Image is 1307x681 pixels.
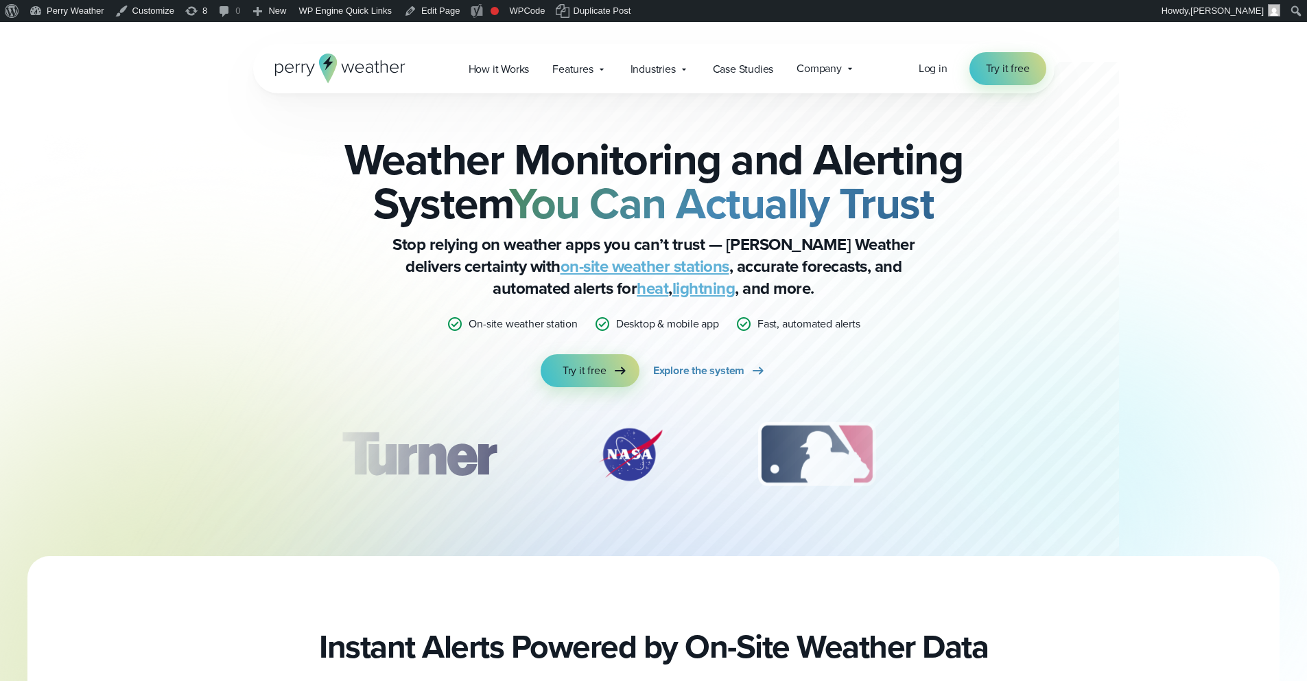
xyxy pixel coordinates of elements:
[637,276,668,301] a: heat
[631,61,676,78] span: Industries
[919,60,947,77] a: Log in
[457,55,541,83] a: How it Works
[969,52,1046,85] a: Try it free
[955,420,1065,489] div: 4 of 12
[561,254,729,279] a: on-site weather stations
[701,55,786,83] a: Case Studies
[672,276,735,301] a: lightning
[491,7,499,15] div: Focus keyphrase not set
[582,420,679,489] img: NASA.svg
[653,362,744,379] span: Explore the system
[321,420,516,489] img: Turner-Construction_1.svg
[563,362,607,379] span: Try it free
[322,137,986,225] h2: Weather Monitoring and Alerting System
[582,420,679,489] div: 2 of 12
[713,61,774,78] span: Case Studies
[797,60,842,77] span: Company
[744,420,889,489] img: MLB.svg
[919,60,947,76] span: Log in
[757,316,860,332] p: Fast, automated alerts
[541,354,639,387] a: Try it free
[509,171,934,235] strong: You Can Actually Trust
[322,420,986,496] div: slideshow
[1190,5,1264,16] span: [PERSON_NAME]
[616,316,719,332] p: Desktop & mobile app
[986,60,1030,77] span: Try it free
[955,420,1065,489] img: PGA.svg
[744,420,889,489] div: 3 of 12
[319,627,988,666] h2: Instant Alerts Powered by On-Site Weather Data
[321,420,516,489] div: 1 of 12
[379,233,928,299] p: Stop relying on weather apps you can’t trust — [PERSON_NAME] Weather delivers certainty with , ac...
[469,61,530,78] span: How it Works
[653,354,766,387] a: Explore the system
[552,61,593,78] span: Features
[469,316,577,332] p: On-site weather station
